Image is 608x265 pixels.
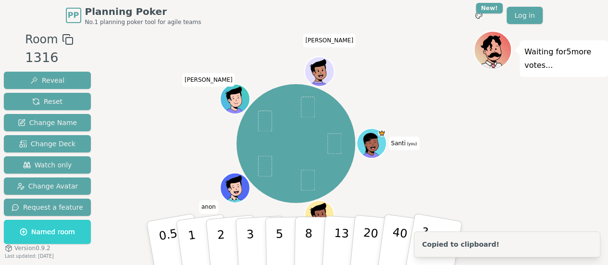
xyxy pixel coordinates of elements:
[4,72,91,89] button: Reveal
[25,31,58,48] span: Room
[4,156,91,174] button: Watch only
[199,200,218,214] span: Click to change your name
[4,220,91,244] button: Named room
[25,48,73,68] div: 1316
[4,135,91,152] button: Change Deck
[406,142,417,146] span: (you)
[17,181,78,191] span: Change Avatar
[5,253,54,259] span: Last updated: [DATE]
[4,199,91,216] button: Request a feature
[12,202,83,212] span: Request a feature
[85,5,201,18] span: Planning Poker
[182,73,235,87] span: Click to change your name
[303,34,356,48] span: Click to change your name
[4,114,91,131] button: Change Name
[14,244,50,252] span: Version 0.9.2
[4,93,91,110] button: Reset
[507,7,542,24] a: Log in
[5,244,50,252] button: Version0.9.2
[32,97,62,106] span: Reset
[68,10,79,21] span: PP
[19,139,75,149] span: Change Deck
[422,240,499,249] div: Copied to clipboard!
[23,160,72,170] span: Watch only
[85,18,201,26] span: No.1 planning poker tool for agile teams
[358,129,385,157] button: Click to change your avatar
[66,5,201,26] a: PPPlanning PokerNo.1 planning poker tool for agile teams
[18,118,77,127] span: Change Name
[30,76,64,85] span: Reveal
[476,3,503,13] div: New!
[378,129,385,137] span: Santi is the host
[524,45,603,72] p: Waiting for 5 more votes...
[4,177,91,195] button: Change Avatar
[388,137,419,150] span: Click to change your name
[470,7,487,24] button: New!
[20,227,75,237] span: Named room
